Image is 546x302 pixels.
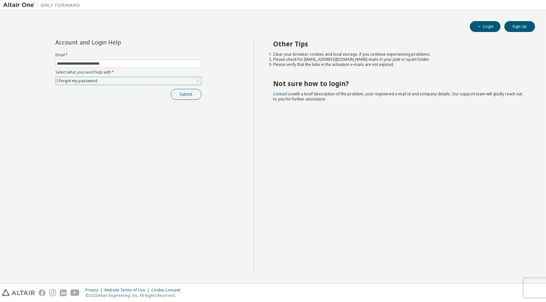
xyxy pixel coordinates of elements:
h2: Not sure how to login? [273,79,524,88]
div: Cookie Consent [151,288,184,293]
img: facebook.svg [39,290,45,296]
div: Privacy [85,288,104,293]
li: Clear your browser cookies and local storage, if you continue experiencing problems. [273,52,524,57]
div: Website Terms of Use [104,288,151,293]
button: Login [470,21,501,32]
div: Account and Login Help [56,40,172,45]
img: altair_logo.svg [2,290,35,296]
h2: Other Tips [273,40,524,48]
li: Please check for [EMAIL_ADDRESS][DOMAIN_NAME] mails in your junk or spam folder. [273,57,524,62]
img: Altair One [3,2,83,8]
li: Please verify that the links in the activation e-mails are not expired. [273,62,524,67]
button: Sign Up [504,21,535,32]
img: instagram.svg [49,290,56,296]
div: I forgot my password [56,77,99,84]
p: © 2025 Altair Engineering, Inc. All Rights Reserved. [85,293,184,298]
img: linkedin.svg [60,290,67,296]
label: Select what you need help with [56,70,202,75]
div: I forgot my password [56,77,201,85]
label: Email [56,52,202,58]
a: Contact us [273,91,293,97]
img: youtube.svg [70,290,80,296]
button: Submit [171,89,202,100]
span: with a brief description of the problem, your registered e-mail id and company details. Our suppo... [273,91,522,102]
